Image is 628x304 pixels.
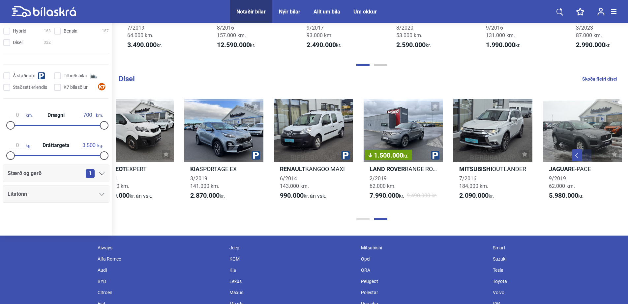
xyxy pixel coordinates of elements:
b: 990.000 [280,191,304,199]
span: Tilboðsbílar [64,72,87,79]
b: Jaguar [549,165,572,172]
button: Next [582,149,591,161]
div: Audi [94,265,226,276]
span: 322 [44,39,51,46]
span: 6/2014 143.000 km. [280,175,309,189]
div: Lexus [226,276,358,287]
b: 3.490.000 [127,41,157,49]
span: km. [9,112,33,118]
b: 2.590.000 [396,41,426,49]
a: MitsubishiOUTLANDER7/2016184.000 km.2.090.000kr. [453,95,532,209]
div: Maxus [226,287,358,298]
a: KiaSPORTAGE EX3/2019141.000 km.2.870.000kr. [184,95,263,209]
a: RenaultKANGOO MAXI6/2014143.000 km.990.000kr. [274,95,353,209]
span: kr. [403,153,408,159]
div: ORA [358,265,490,276]
div: Mitsubishi [358,242,490,253]
span: kr. [217,41,255,49]
span: kr. [549,192,583,200]
span: Drægni [46,113,66,118]
span: kr. [459,192,494,200]
span: kr. [100,192,152,200]
b: 2.490.000 [307,41,336,49]
span: 8/2020 53.000 km. [396,25,422,38]
b: 5.980.000 [549,191,578,199]
b: 7.990.000 [370,191,399,199]
b: Dísel [119,75,135,83]
span: 9/2017 93.000 km. [307,25,333,38]
span: kr. [127,41,162,49]
span: Bensín [64,28,77,35]
span: Staðsett erlendis [13,84,47,91]
b: 2.990.000 [576,41,605,49]
span: 8/2016 157.000 km. [217,25,246,38]
span: Litatónn [8,190,27,199]
h2: SPORTAGE EX [184,165,263,173]
span: kr. [576,41,611,49]
span: kr. [396,41,431,49]
a: Notaðir bílar [236,9,266,15]
a: Nýir bílar [279,9,300,15]
div: Kia [226,265,358,276]
span: kg. [81,142,103,148]
span: km. [79,112,103,118]
h2: KANGOO MAXI [274,165,353,173]
div: BYD [94,276,226,287]
div: Tesla [490,265,621,276]
span: kr. [486,41,521,49]
button: Previous [572,149,582,161]
button: Page 1 [356,64,370,66]
span: Á staðnum [13,72,35,79]
b: 1.990.000 [486,41,515,49]
span: 7/2016 184.000 km. [459,175,488,189]
b: Land Rover [370,165,405,172]
div: Polestar [358,287,490,298]
div: Volvo [490,287,621,298]
div: Peugeot [358,276,490,287]
span: Dísel [13,39,22,46]
div: Jeep [226,242,358,253]
h2: OUTLANDER [453,165,532,173]
div: KGM [226,253,358,265]
span: 163 [44,28,51,35]
span: 9/2019 62.000 km. [549,175,575,189]
img: user-login.svg [597,8,605,16]
a: PeugeotEXPERT9/2021125.000 km.3.290.000kr. [94,95,173,209]
span: 9/2016 131.000 km. [486,25,515,38]
span: kr. [370,192,404,200]
div: Toyota [490,276,621,287]
span: 1.500.000 [369,152,408,159]
span: 7/2019 64.000 km. [127,25,153,38]
span: Dráttargeta [41,143,71,148]
button: Page 1 [356,218,370,220]
b: Renault [280,165,305,172]
span: 9.490.000 kr. [407,192,437,200]
span: 187 [102,28,109,35]
span: K7 bílasölur [64,84,88,91]
div: Opel [358,253,490,265]
span: 3/2023 87.000 km. [576,25,602,38]
b: 2.870.000 [190,191,220,199]
h2: E-PACE [543,165,622,173]
span: kr. [280,192,326,200]
div: Smart [490,242,621,253]
div: Alfa Romeo [94,253,226,265]
b: Mitsubishi [459,165,492,172]
a: 1.500.000kr.Land RoverRANGE ROVER VELAR S2/201962.000 km.7.990.000kr.9.490.000 kr. [364,95,443,209]
span: kg. [9,142,31,148]
span: kr. [190,192,225,200]
h2: RANGE ROVER VELAR S [364,165,443,173]
div: Suzuki [490,253,621,265]
button: Page 2 [374,64,387,66]
div: Aiways [94,242,226,253]
a: Allt um bíla [314,9,340,15]
a: Um okkur [353,9,377,15]
span: Stærð og gerð [8,169,42,178]
div: Citroen [94,287,226,298]
button: Page 2 [374,218,387,220]
b: 2.090.000 [459,191,489,199]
